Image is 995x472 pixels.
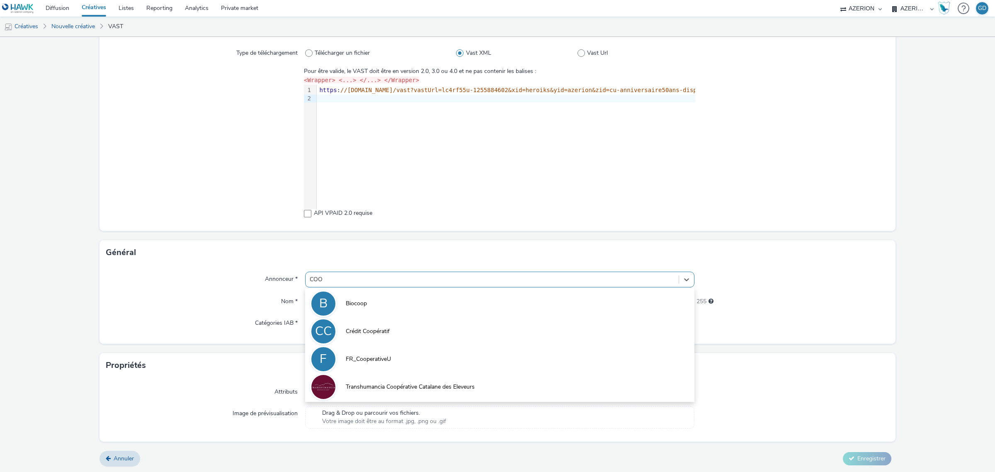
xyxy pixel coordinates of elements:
[978,2,986,15] div: GD
[587,49,608,57] span: Vast Url
[4,23,12,31] img: mobile
[709,297,713,306] div: 255 caractères maximum
[315,49,370,57] span: Télécharger un fichier
[696,297,706,306] span: 255
[315,320,332,343] div: CC
[319,87,337,93] span: https
[252,316,301,327] label: Catégories IAB *
[319,292,328,315] div: B
[466,49,491,57] span: Vast XML
[320,348,327,371] div: F
[99,451,140,467] a: Annuler
[106,246,136,259] h3: Général
[262,272,301,283] label: Annonceur *
[304,95,312,103] div: 2
[304,77,419,83] code: <Wrapper> <...> </...> </Wrapper>
[314,209,372,217] span: API VPAID 2.0 requise
[346,355,391,363] span: FR_CooperativeU
[843,452,891,465] button: Enregistrer
[278,294,301,306] label: Nom *
[938,2,950,15] img: Hawk Academy
[271,384,301,396] label: Attributs
[104,17,127,36] a: VAST
[346,383,475,391] span: Transhumancia Coopérative Catalane des Eleveurs
[47,17,99,36] a: Nouvelle créative
[229,406,301,418] label: Image de prévisualisation
[938,2,954,15] a: Hawk Academy
[322,417,446,426] span: Votre image doit être au format .jpg, .png ou .gif
[346,299,367,308] span: Biocoop
[233,46,301,57] label: Type de téléchargement
[857,455,886,462] span: Enregistrer
[322,409,446,417] span: Drag & Drop ou parcourir vos fichiers.
[346,327,390,336] span: Crédit Coopératif
[106,359,146,372] h3: Propriétés
[114,455,134,462] span: Annuler
[311,375,335,399] img: Transhumancia Coopérative Catalane des Eleveurs
[304,86,312,95] div: 1
[304,67,695,75] div: Pour être valide, le VAST doit être en version 2.0, 3.0 ou 4.0 et ne pas contenir les balises :
[2,3,34,14] img: undefined Logo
